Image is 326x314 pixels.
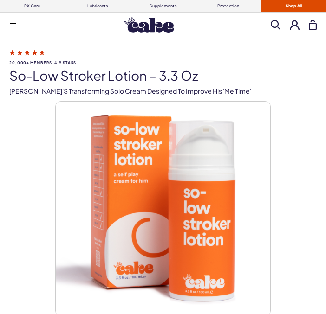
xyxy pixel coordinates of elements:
[9,69,317,83] h1: So-Low Stroker Lotion – 3.3 oz
[9,61,317,65] span: 20,000+ members, 4.9 stars
[9,87,317,96] p: [PERSON_NAME]'s transforming solo cream designed to improve his 'me time'
[124,17,174,33] img: Hello Cake
[9,48,317,65] a: 20,000+ members, 4.9 stars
